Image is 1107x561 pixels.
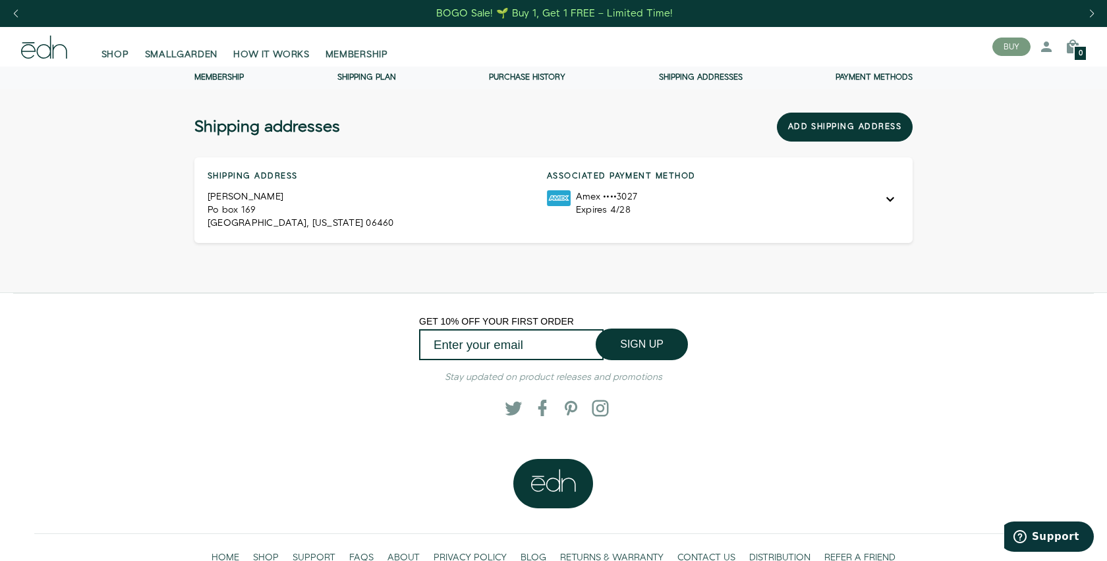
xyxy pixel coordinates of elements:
div: Expires 4/28 [576,203,876,217]
button: BUY [992,38,1031,56]
h4: Associated payment method [547,171,881,182]
span: MEMBERSHIP [326,48,388,61]
a: Shipping Plan [337,72,396,83]
h4: Shipping address [208,171,542,182]
a: Payment methods [836,72,913,83]
em: Stay updated on product releases and promotions [445,371,662,384]
div: [PERSON_NAME] [208,190,542,203]
button: Add shipping address [777,113,913,142]
iframe: Opens a widget where you can find more information [1004,521,1094,554]
a: HOW IT WORKS [225,32,317,61]
button: SIGN UP [596,329,688,360]
span: SMALLGARDEN [145,48,218,61]
div: BOGO Sale! 🌱 Buy 1, Get 1 FREE – Limited Time! [436,7,673,20]
span: HOW IT WORKS [233,48,309,61]
a: BOGO Sale! 🌱 Buy 1, Get 1 FREE – Limited Time! [436,3,675,24]
a: SHOP [94,32,137,61]
span: GET 10% OFF YOUR FIRST ORDER [419,316,574,327]
a: Shipping addresses [659,72,743,83]
span: SHOP [101,48,129,61]
div: Po box 169 [208,203,542,217]
span: 0 [1079,50,1083,57]
a: MEMBERSHIP [318,32,396,61]
h3: Shipping addresses [194,113,913,142]
a: Purchase history [489,72,565,83]
a: Membership [194,72,244,83]
div: Amex ••••3027 [576,190,876,203]
div: [GEOGRAPHIC_DATA], [US_STATE] 06460 [208,217,542,230]
a: SMALLGARDEN [137,32,226,61]
input: Enter your email [419,329,604,360]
